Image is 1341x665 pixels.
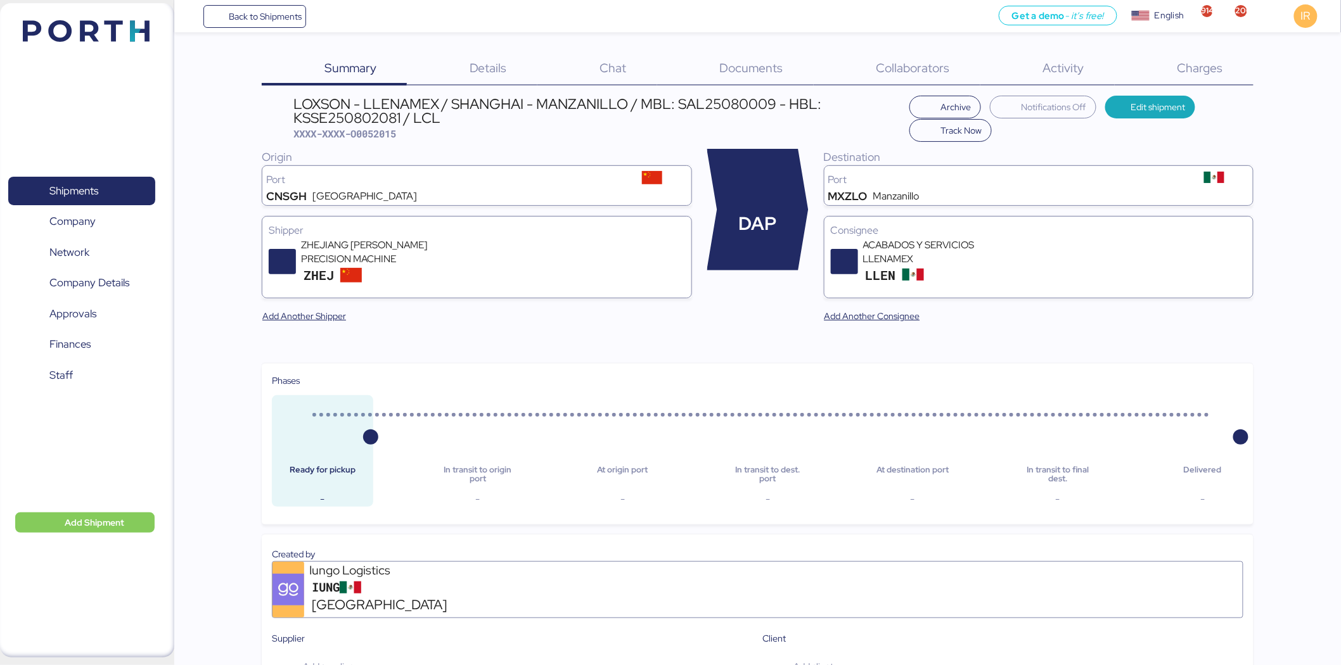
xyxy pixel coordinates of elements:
a: Back to Shipments [203,5,307,28]
span: Network [49,243,89,262]
a: Approvals [8,300,155,329]
button: Track Now [909,119,992,142]
div: - [727,491,808,507]
div: CNSGH [266,191,307,201]
div: Ready for pickup [282,465,363,484]
a: Staff [8,360,155,389]
button: Edit shipment [1105,96,1196,118]
div: In transit to dest. port [727,465,808,484]
div: In transit to origin port [437,465,518,484]
div: Phases [272,374,1243,388]
div: In transit to final dest. [1017,465,1098,484]
span: Activity [1043,60,1084,76]
a: Shipments [8,177,155,206]
span: Charges [1177,60,1223,76]
span: Approvals [49,305,96,323]
a: Network [8,238,155,267]
span: Edit shipment [1131,99,1185,115]
button: Archive [909,96,982,118]
span: Documents [720,60,783,76]
div: Shipper [269,223,684,238]
button: Add Another Shipper [252,305,356,327]
div: - [582,491,664,507]
span: Details [470,60,507,76]
span: IR [1301,8,1311,24]
button: Menu [182,6,203,27]
span: XXXX-XXXX-O0052015 [293,127,396,140]
span: Add Shipment [65,515,124,530]
div: At origin port [582,465,664,484]
button: Add Shipment [15,512,155,533]
div: English [1155,9,1184,22]
div: Port [828,175,1179,185]
span: Notifications Off [1022,99,1086,115]
div: ZHEJIANG [PERSON_NAME] PRECISION MACHINE [301,238,453,266]
span: DAP [739,210,777,237]
div: Origin [262,149,691,165]
span: Add Another Shipper [262,308,346,324]
span: Collaborators [876,60,950,76]
div: - [282,491,363,507]
div: [GEOGRAPHIC_DATA] [312,191,417,201]
a: Company Details [8,269,155,298]
button: Notifications Off [990,96,1096,118]
div: - [437,491,518,507]
div: MXZLO [828,191,868,201]
span: Company [49,212,96,231]
span: Chat [600,60,627,76]
div: ACABADOS Y SERVICIOS LLENAMEX [863,238,1015,266]
div: At destination port [872,465,953,484]
span: [GEOGRAPHIC_DATA] [312,595,447,615]
a: Finances [8,330,155,359]
span: Company Details [49,274,129,292]
span: Finances [49,335,91,353]
div: LOXSON - LLENAMEX / SHANGHAI - MANZANILLO / MBL: SAL25080009 - HBL: KSSE250802081 / LCL [293,97,903,125]
div: Destination [824,149,1254,165]
button: Add Another Consignee [814,305,930,327]
div: - [1162,491,1243,507]
div: - [1017,491,1098,507]
span: Back to Shipments [229,9,302,24]
span: Summary [324,60,376,76]
div: Delivered [1162,465,1243,484]
div: Created by [272,547,1243,561]
div: - [872,491,953,507]
div: Port [266,175,617,185]
span: Shipments [49,182,98,200]
span: Add Another Consignee [824,308,920,324]
span: Archive [940,99,971,115]
div: Manzanillo [873,191,919,201]
a: Company [8,207,155,236]
div: Consignee [831,223,1247,238]
div: Iungo Logistics [309,562,461,579]
span: Staff [49,366,73,384]
span: Track Now [940,123,982,138]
